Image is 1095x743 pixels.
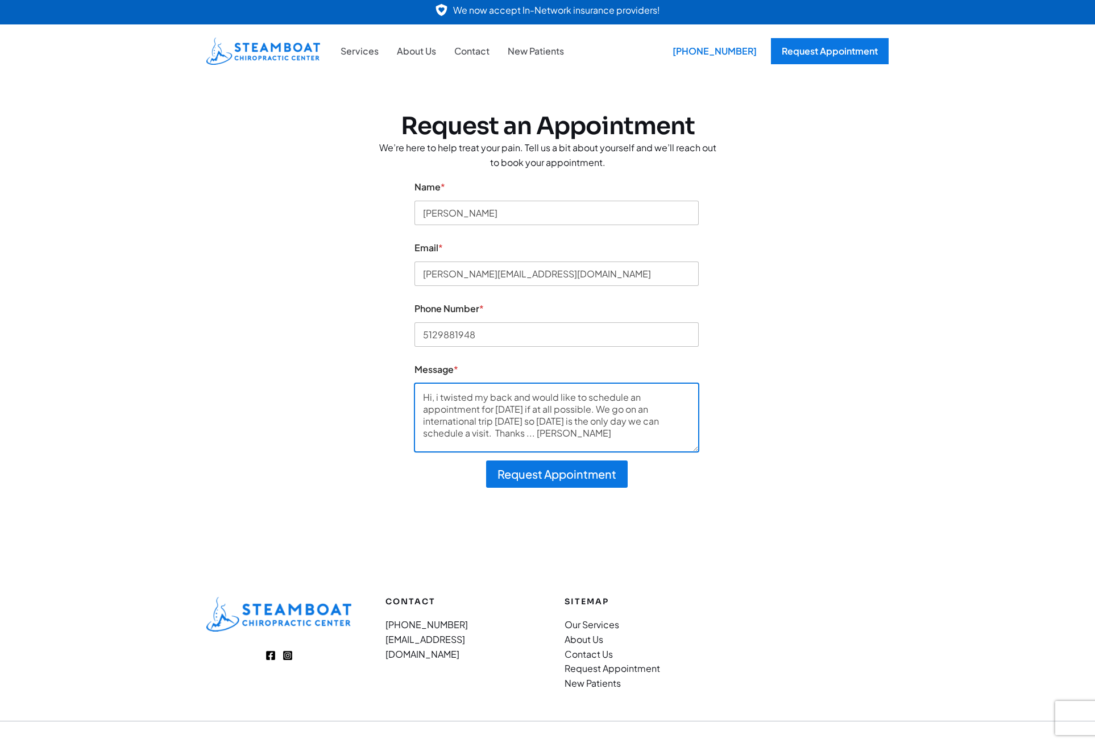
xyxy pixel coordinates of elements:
[414,364,699,375] label: Message
[385,597,530,607] h2: Contact
[206,38,320,65] img: Steamboat Chiropractic Center
[385,617,530,661] nav: Menu
[664,38,765,64] div: [PHONE_NUMBER]
[377,140,718,169] p: We’re here to help treat your pain. Tell us a bit about yourself and we’ll reach out to book your...
[385,597,530,662] aside: Footer Widget 3
[385,633,465,660] a: [EMAIL_ADDRESS][DOMAIN_NAME]
[486,460,628,488] button: Request Appointment
[664,38,760,64] a: [PHONE_NUMBER]
[206,597,351,632] aside: Footer Widget 1
[771,38,889,64] a: Request Appointment
[565,662,660,674] a: Request Appointment
[414,242,699,253] label: Email
[565,619,619,630] a: Our Services
[414,181,699,192] label: Name
[414,303,699,314] label: Phone Number
[283,650,293,661] a: Instagram
[266,650,276,661] a: Facebook
[565,677,621,689] a: New Patients
[331,44,388,59] a: Services
[565,617,710,690] nav: Menu
[565,648,613,660] a: Contact Us
[565,597,710,691] aside: Footer Widget 4
[331,44,573,59] nav: Site Navigation
[499,44,573,59] a: New Patients
[377,112,718,140] h2: Request an Appointment
[565,633,603,645] a: About Us
[385,619,468,630] a: [PHONE_NUMBER]
[565,597,710,607] h2: Sitemap
[388,44,445,59] a: About Us
[445,44,499,59] a: Contact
